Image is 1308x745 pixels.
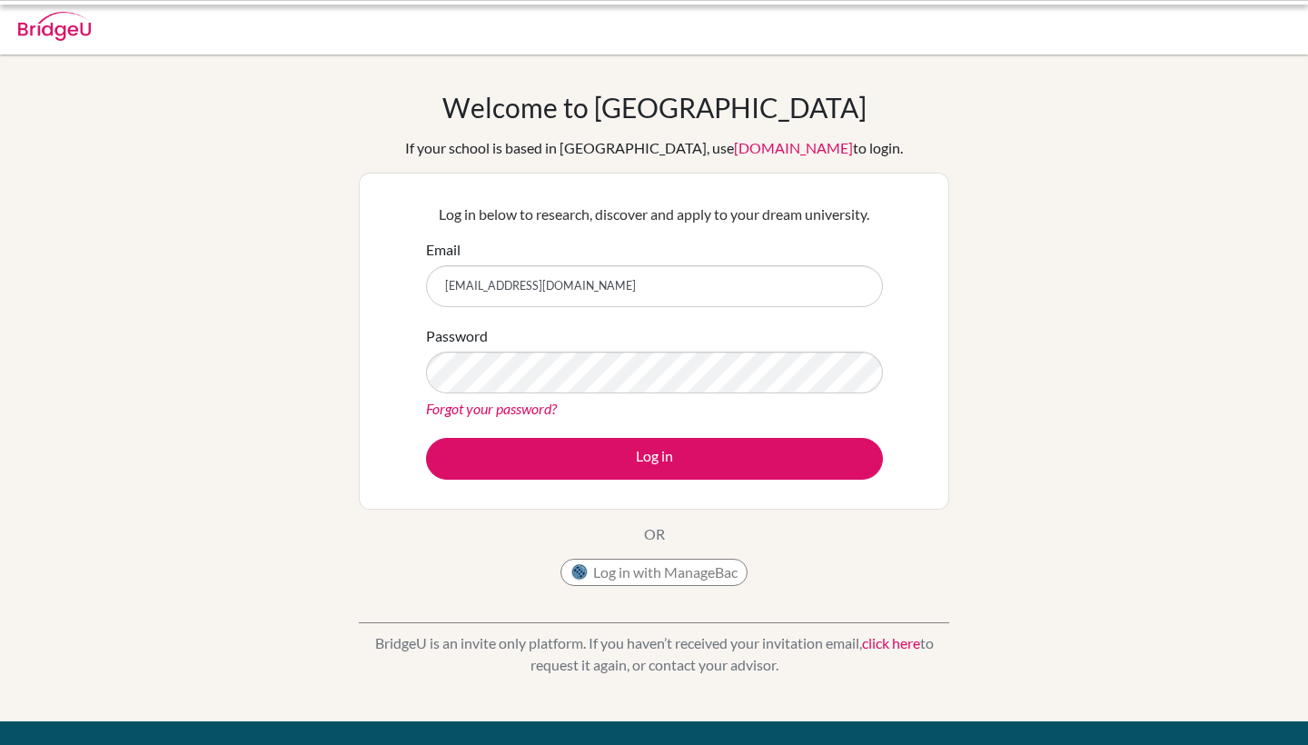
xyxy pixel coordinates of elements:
h1: Welcome to [GEOGRAPHIC_DATA] [442,91,867,124]
a: click here [862,634,920,651]
label: Email [426,239,461,261]
a: Forgot your password? [426,400,557,417]
a: [DOMAIN_NAME] [734,139,853,156]
label: Password [426,325,488,347]
div: If your school is based in [GEOGRAPHIC_DATA], use to login. [405,137,903,159]
button: Log in with ManageBac [560,559,748,586]
p: OR [644,523,665,545]
p: BridgeU is an invite only platform. If you haven’t received your invitation email, to request it ... [359,632,949,676]
p: Log in below to research, discover and apply to your dream university. [426,204,883,225]
img: Bridge-U [18,12,91,41]
button: Log in [426,438,883,480]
